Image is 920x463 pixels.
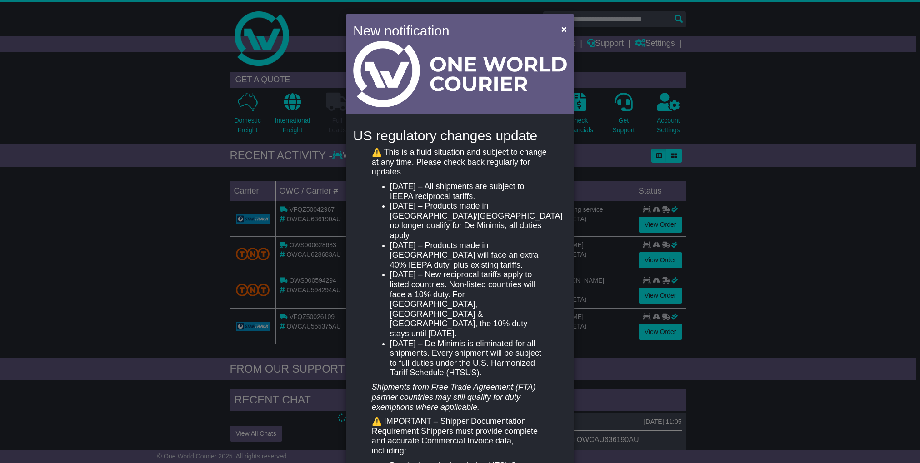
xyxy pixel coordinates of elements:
li: [DATE] – Products made in [GEOGRAPHIC_DATA]/[GEOGRAPHIC_DATA] no longer qualify for De Minimis; a... [390,201,548,240]
li: [DATE] – Products made in [GEOGRAPHIC_DATA] will face an extra 40% IEEPA duty, plus existing tari... [390,241,548,270]
h4: New notification [353,20,548,41]
li: [DATE] – New reciprocal tariffs apply to listed countries. Non-listed countries will face a 10% d... [390,270,548,339]
li: [DATE] – De Minimis is eliminated for all shipments. Every shipment will be subject to full dutie... [390,339,548,378]
em: Shipments from Free Trade Agreement (FTA) partner countries may still qualify for duty exemptions... [372,383,536,411]
p: ⚠️ IMPORTANT – Shipper Documentation Requirement Shippers must provide complete and accurate Comm... [372,417,548,456]
p: ⚠️ This is a fluid situation and subject to change at any time. Please check back regularly for u... [372,148,548,177]
li: [DATE] – All shipments are subject to IEEPA reciprocal tariffs. [390,182,548,201]
span: × [561,24,567,34]
img: Light [353,41,567,107]
h4: US regulatory changes update [353,128,567,143]
button: Close [557,20,571,38]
